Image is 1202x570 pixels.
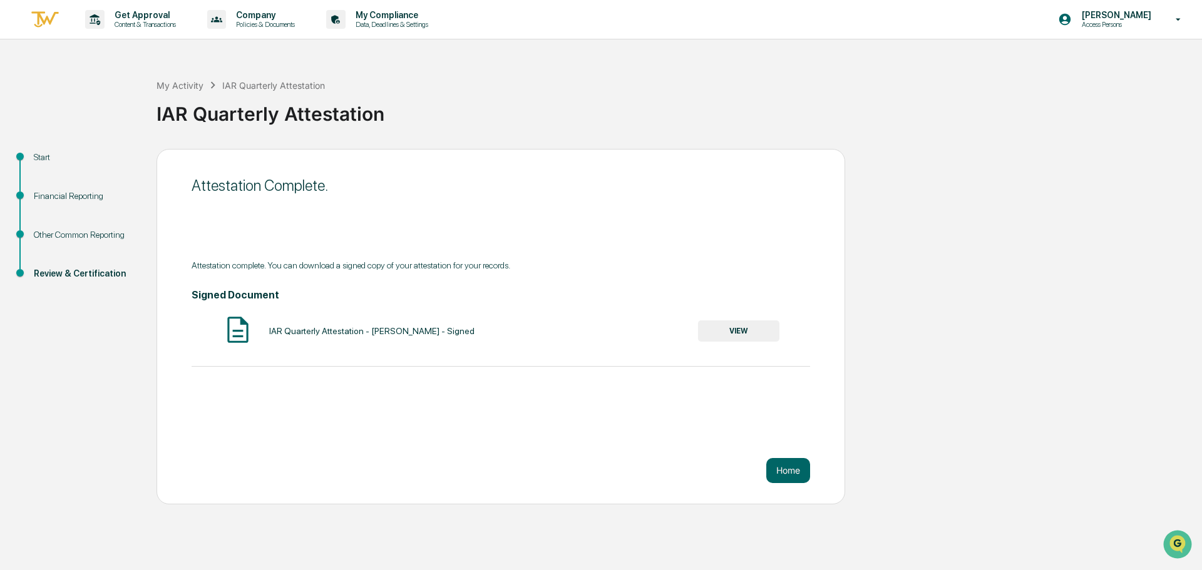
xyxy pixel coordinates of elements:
img: 1746055101610-c473b297-6a78-478c-a979-82029cc54cd1 [13,96,35,118]
div: Attestation Complete. [192,176,810,195]
div: Start [34,151,136,164]
p: [PERSON_NAME] [1072,10,1158,20]
iframe: Open customer support [1162,529,1196,562]
p: Company [226,10,301,20]
a: 🔎Data Lookup [8,176,84,199]
div: Other Common Reporting [34,228,136,242]
div: Financial Reporting [34,190,136,203]
div: Attestation complete. You can download a signed copy of your attestation for your records. [192,260,810,270]
span: Data Lookup [25,181,79,194]
a: 🗄️Attestations [86,153,160,175]
div: Start new chat [43,96,205,108]
button: Home [766,458,810,483]
div: 🗄️ [91,159,101,169]
div: IAR Quarterly Attestation [157,93,1196,125]
span: Pylon [125,212,152,221]
p: Get Approval [105,10,182,20]
span: Attestations [103,158,155,170]
button: Start new chat [213,99,228,115]
p: Policies & Documents [226,20,301,29]
div: IAR Quarterly Attestation [222,80,325,91]
p: Access Persons [1072,20,1158,29]
div: My Activity [157,80,203,91]
div: We're available if you need us! [43,108,158,118]
a: 🖐️Preclearance [8,153,86,175]
div: IAR Quarterly Attestation - [PERSON_NAME] - Signed [269,326,475,336]
img: Document Icon [222,314,254,345]
h4: Signed Document [192,289,810,301]
img: logo [30,9,60,30]
p: Data, Deadlines & Settings [346,20,434,29]
button: VIEW [698,320,779,342]
div: 🖐️ [13,159,23,169]
p: How can we help? [13,26,228,46]
p: My Compliance [346,10,434,20]
div: Review & Certification [34,267,136,280]
p: Content & Transactions [105,20,182,29]
a: Powered byPylon [88,211,152,221]
div: 🔎 [13,183,23,193]
span: Preclearance [25,158,81,170]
